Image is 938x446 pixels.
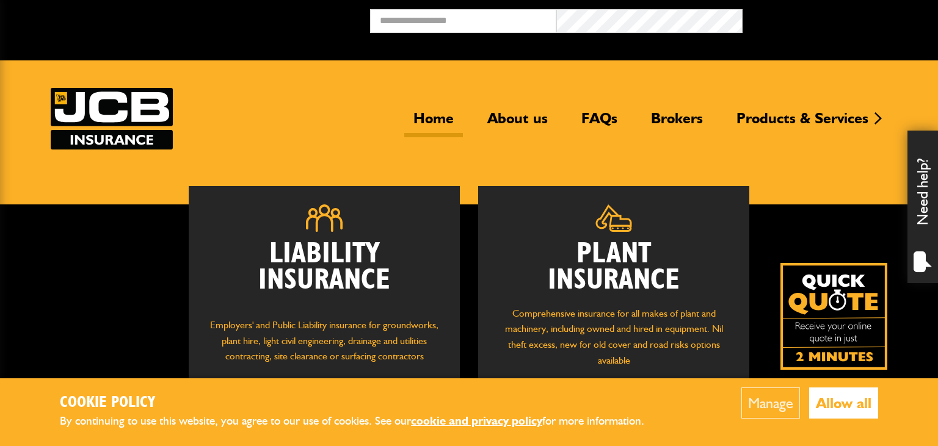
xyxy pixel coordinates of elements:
[780,263,887,370] img: Quick Quote
[642,109,712,137] a: Brokers
[51,88,173,149] img: JCB Insurance Services logo
[727,109,878,137] a: Products & Services
[478,109,557,137] a: About us
[780,263,887,370] a: Get your insurance quote isn just 2-minutes
[496,241,731,293] h2: Plant Insurance
[411,414,542,428] a: cookie and privacy policy
[207,241,442,306] h2: Liability Insurance
[741,387,800,419] button: Manage
[907,131,938,283] div: Need help?
[60,412,664,431] p: By continuing to use this website, you agree to our use of cookies. See our for more information.
[743,9,929,28] button: Broker Login
[496,306,731,368] p: Comprehensive insurance for all makes of plant and machinery, including owned and hired in equipm...
[207,317,442,376] p: Employers' and Public Liability insurance for groundworks, plant hire, light civil engineering, d...
[404,109,463,137] a: Home
[572,109,627,137] a: FAQs
[809,387,878,419] button: Allow all
[51,88,173,149] a: JCB Insurance Services
[60,394,664,412] h2: Cookie Policy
